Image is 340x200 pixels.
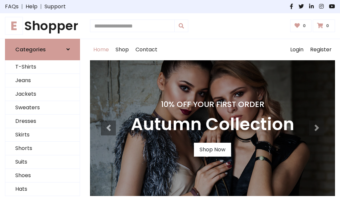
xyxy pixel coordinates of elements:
[131,114,294,135] h3: Autumn Collection
[287,39,307,60] a: Login
[38,3,44,11] span: |
[90,39,112,60] a: Home
[26,3,38,11] a: Help
[5,60,80,74] a: T-Shirts
[44,3,66,11] a: Support
[194,143,231,157] a: Shop Now
[5,142,80,155] a: Shorts
[5,3,19,11] a: FAQs
[324,23,331,29] span: 0
[5,155,80,169] a: Suits
[5,39,80,60] a: Categories
[5,19,80,33] h1: Shopper
[5,101,80,115] a: Sweaters
[307,39,335,60] a: Register
[15,46,46,53] h6: Categories
[5,87,80,101] a: Jackets
[112,39,132,60] a: Shop
[5,115,80,128] a: Dresses
[5,169,80,182] a: Shoes
[290,20,312,32] a: 0
[5,17,23,35] span: E
[131,100,294,109] h4: 10% Off Your First Order
[19,3,26,11] span: |
[313,20,335,32] a: 0
[301,23,307,29] span: 0
[5,74,80,87] a: Jeans
[5,19,80,33] a: EShopper
[132,39,161,60] a: Contact
[5,182,80,196] a: Hats
[5,128,80,142] a: Skirts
